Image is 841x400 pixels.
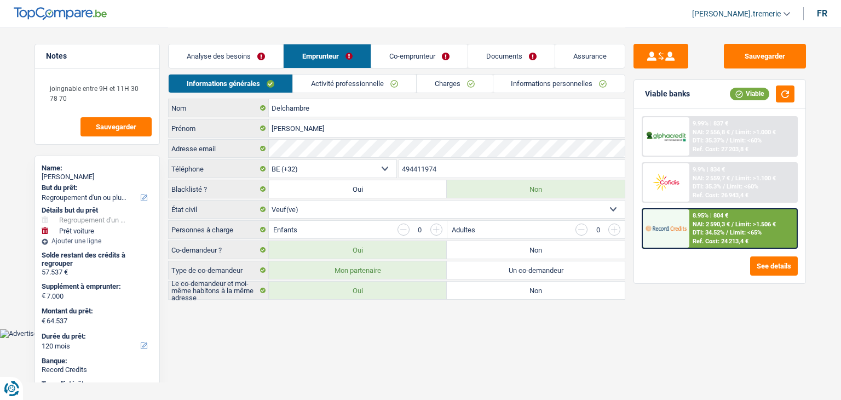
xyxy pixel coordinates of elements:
[46,52,148,61] h5: Notes
[593,226,603,233] div: 0
[724,44,806,68] button: Sauvegarder
[693,192,748,199] div: Ref. Cost: 26 943,4 €
[42,357,153,365] div: Banque:
[42,237,153,245] div: Ajouter une ligne
[42,206,153,215] div: Détails but du prêt
[415,226,425,233] div: 0
[96,123,136,130] span: Sauvegarder
[693,166,725,173] div: 9.9% | 834 €
[371,44,468,68] a: Co-emprunteur
[731,221,734,228] span: /
[447,241,625,259] label: Non
[447,282,625,299] label: Non
[730,229,762,236] span: Limit: <65%
[731,175,734,182] span: /
[169,44,283,68] a: Analyse des besoins
[727,183,758,190] span: Limit: <60%
[693,120,728,127] div: 9.99% | 837 €
[646,172,686,192] img: Cofidis
[169,140,269,157] label: Adresse email
[693,129,730,136] span: NAI: 2 556,8 €
[646,130,686,143] img: AlphaCredit
[468,44,555,68] a: Documents
[169,180,269,198] label: Blacklisté ?
[169,160,269,178] label: Téléphone
[693,238,748,245] div: Ref. Cost: 24 213,4 €
[169,261,269,279] label: Type de co-demandeur
[735,221,776,228] span: Limit: >1.506 €
[730,137,762,144] span: Limit: <60%
[447,261,625,279] label: Un co-demandeur
[447,180,625,198] label: Non
[42,332,151,341] label: Durée du prêt:
[735,129,776,136] span: Limit: >1.000 €
[42,268,153,277] div: 57.537 €
[42,282,151,291] label: Supplément à emprunter:
[273,226,297,233] label: Enfants
[683,5,790,23] a: [PERSON_NAME].tremerie
[169,119,269,137] label: Prénom
[693,221,730,228] span: NAI: 2 590,3 €
[723,183,725,190] span: /
[269,282,447,299] label: Oui
[646,218,686,238] img: Record Credits
[269,261,447,279] label: Mon partenaire
[42,307,151,316] label: Montant du prêt:
[726,137,728,144] span: /
[645,89,690,99] div: Viable banks
[693,212,728,219] div: 8.95% | 804 €
[42,251,153,268] div: Solde restant des crédits à regrouper
[14,7,107,20] img: TopCompare Logo
[693,137,724,144] span: DTI: 35.37%
[42,184,151,192] label: But du prêt:
[269,241,447,259] label: Oui
[399,160,625,178] input: 401020304
[693,175,730,182] span: NAI: 2 559,7 €
[42,164,153,173] div: Name:
[692,9,781,19] span: [PERSON_NAME].tremerie
[169,241,269,259] label: Co-demandeur ?
[42,365,153,374] div: Record Credits
[169,201,269,218] label: État civil
[817,8,827,19] div: fr
[452,226,475,233] label: Adultes
[169,99,269,117] label: Nom
[42,380,153,388] div: Taux d'intérêt:
[750,256,798,276] button: See details
[735,175,776,182] span: Limit: >1.100 €
[726,229,728,236] span: /
[731,129,734,136] span: /
[80,117,152,136] button: Sauvegarder
[730,88,769,100] div: Viable
[555,44,625,68] a: Assurance
[693,183,721,190] span: DTI: 35.3%
[42,317,45,325] span: €
[284,44,370,68] a: Emprunteur
[169,282,269,299] label: Le co-demandeur et moi-même habitons à la même adresse
[269,180,447,198] label: Oui
[417,75,493,93] a: Charges
[169,75,292,93] a: Informations générales
[42,292,45,300] span: €
[293,75,416,93] a: Activité professionnelle
[693,146,748,153] div: Ref. Cost: 27 203,8 €
[169,221,269,238] label: Personnes à charge
[693,229,724,236] span: DTI: 34.52%
[42,173,153,181] div: [PERSON_NAME]
[493,75,625,93] a: Informations personnelles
